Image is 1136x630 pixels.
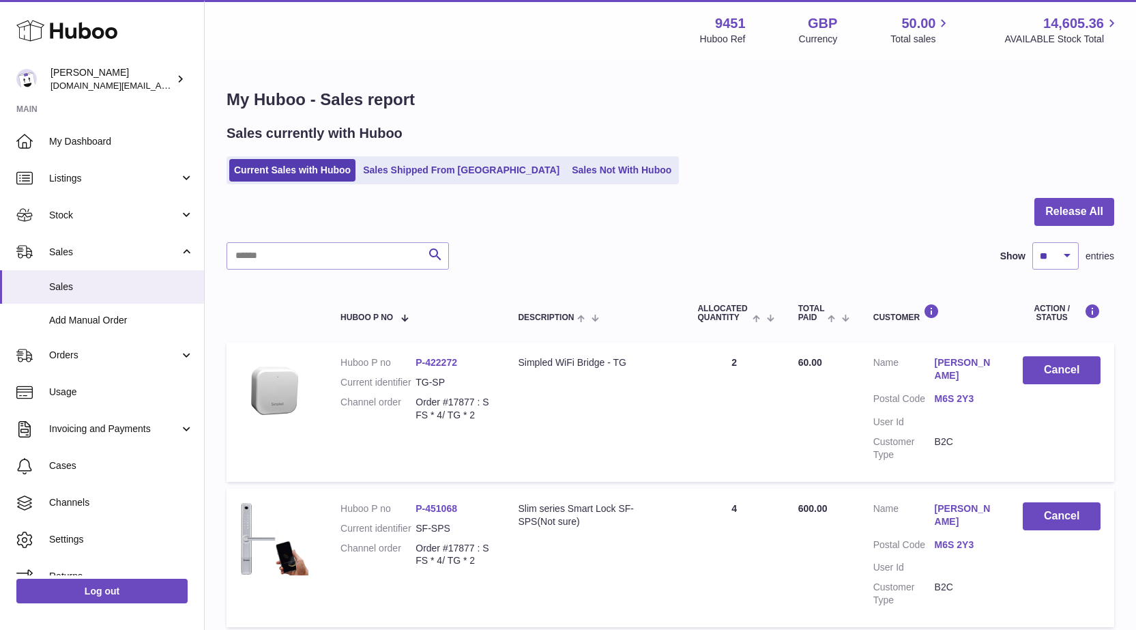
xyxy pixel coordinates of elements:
[873,356,935,386] dt: Name
[49,209,179,222] span: Stock
[873,392,935,409] dt: Postal Code
[49,246,179,259] span: Sales
[1023,356,1101,384] button: Cancel
[518,356,670,369] div: Simpled WiFi Bridge - TG
[1004,33,1120,46] span: AVAILABLE Stock Total
[1034,198,1114,226] button: Release All
[935,539,996,552] a: M6S 2Y3
[49,459,194,472] span: Cases
[901,14,935,33] span: 50.00
[1043,14,1104,33] span: 14,605.36
[340,313,393,322] span: Huboo P no
[1086,250,1114,263] span: entries
[49,281,194,293] span: Sales
[227,124,403,143] h2: Sales currently with Huboo
[935,392,996,405] a: M6S 2Y3
[684,343,784,481] td: 2
[798,503,828,514] span: 600.00
[684,489,784,627] td: 4
[873,435,935,461] dt: Customer Type
[49,386,194,399] span: Usage
[49,349,179,362] span: Orders
[340,356,416,369] dt: Huboo P no
[49,533,194,546] span: Settings
[890,33,951,46] span: Total sales
[416,357,457,368] a: P-422272
[16,69,37,89] img: amir.ch@gmail.com
[700,33,746,46] div: Huboo Ref
[49,570,194,583] span: Returns
[935,356,996,382] a: [PERSON_NAME]
[227,89,1114,111] h1: My Huboo - Sales report
[935,435,996,461] dd: B2C
[340,376,416,389] dt: Current identifier
[799,33,838,46] div: Currency
[935,581,996,607] dd: B2C
[873,416,935,429] dt: User Id
[16,579,188,603] a: Log out
[416,522,491,535] dd: SF-SPS
[715,14,746,33] strong: 9451
[49,172,179,185] span: Listings
[240,356,308,425] img: smart-gateway-featured-image.png
[873,561,935,574] dt: User Id
[935,502,996,528] a: [PERSON_NAME]
[873,502,935,532] dt: Name
[49,135,194,148] span: My Dashboard
[697,304,749,322] span: ALLOCATED Quantity
[1023,502,1101,530] button: Cancel
[340,522,416,535] dt: Current identifier
[873,581,935,607] dt: Customer Type
[873,539,935,555] dt: Postal Code
[808,14,837,33] strong: GBP
[416,376,491,389] dd: TG-SP
[1023,304,1101,322] div: Action / Status
[1000,250,1025,263] label: Show
[340,502,416,515] dt: Huboo P no
[340,542,416,568] dt: Channel order
[49,423,179,435] span: Invoicing and Payments
[229,159,355,182] a: Current Sales with Huboo
[1004,14,1120,46] a: 14,605.36 AVAILABLE Stock Total
[416,396,491,422] dd: Order #17877 : SFS * 4/ TG * 2
[567,159,676,182] a: Sales Not With Huboo
[416,503,457,514] a: P-451068
[518,502,670,528] div: Slim series Smart Lock SF-SPS(Not sure)
[49,314,194,327] span: Add Manual Order
[416,542,491,568] dd: Order #17877 : SFS * 4/ TG * 2
[798,304,825,322] span: Total paid
[518,313,574,322] span: Description
[890,14,951,46] a: 50.00 Total sales
[50,66,173,92] div: [PERSON_NAME]
[240,502,308,576] img: 94511669719118.jpg
[873,304,996,322] div: Customer
[340,396,416,422] dt: Channel order
[798,357,822,368] span: 60.00
[50,80,272,91] span: [DOMAIN_NAME][EMAIL_ADDRESS][DOMAIN_NAME]
[358,159,564,182] a: Sales Shipped From [GEOGRAPHIC_DATA]
[49,496,194,509] span: Channels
